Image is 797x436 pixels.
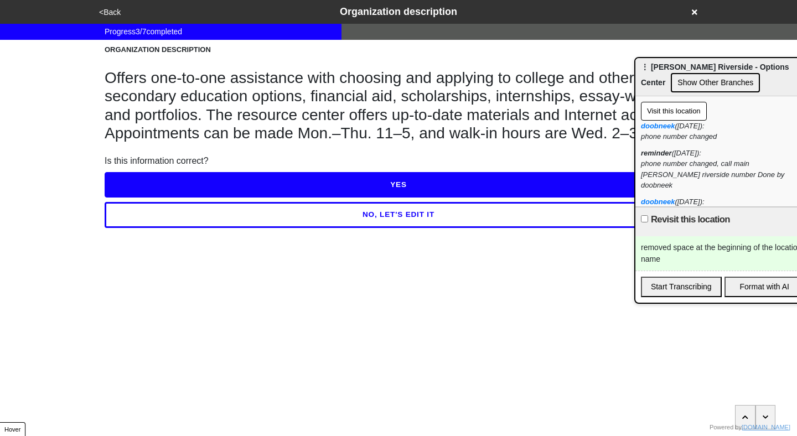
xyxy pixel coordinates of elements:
a: doobneek [641,122,675,130]
button: YES [105,172,692,198]
button: NO, LET'S EDIT IT [105,202,692,227]
a: doobneek [641,198,675,206]
button: Show Other Branches [671,73,760,92]
span: ⋮ [PERSON_NAME] Riverside - Options Center [641,63,789,87]
div: Powered by [710,423,790,432]
button: <Back [96,6,124,19]
h1: Offers one-to-one assistance with choosing and applying to college and other post-secondary educa... [105,69,692,143]
label: Revisit this location [651,213,730,226]
button: Visit this location [641,102,707,121]
span: Organization description [340,6,457,17]
a: [DOMAIN_NAME] [742,424,790,430]
div: ORGANIZATION DESCRIPTION [105,44,692,55]
div: Is this information correct? [105,154,692,168]
strong: reminder [641,149,672,157]
span: Progress 3 / 7 completed [105,26,182,38]
button: Start Transcribing [641,277,722,297]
